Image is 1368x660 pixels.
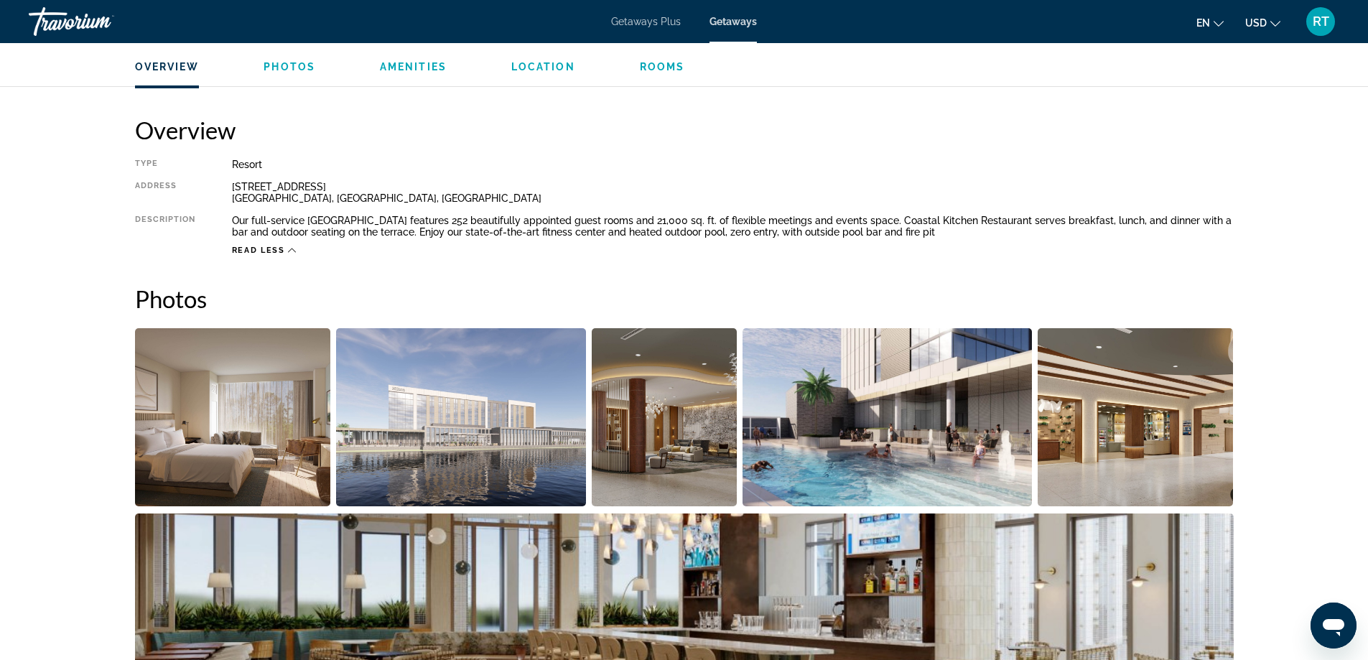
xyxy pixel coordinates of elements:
span: Read less [232,246,285,255]
button: Read less [232,245,297,256]
span: Location [511,61,575,73]
button: Rooms [640,60,685,73]
button: User Menu [1302,6,1339,37]
a: Getaways [709,16,757,27]
div: Our full-service [GEOGRAPHIC_DATA] features 252 beautifully appointed guest rooms and 21,000 sq. ... [232,215,1234,238]
button: Open full-screen image slider [336,327,586,507]
h2: Overview [135,116,1234,144]
span: Overview [135,61,200,73]
button: Photos [264,60,315,73]
button: Amenities [380,60,447,73]
div: [STREET_ADDRESS] [GEOGRAPHIC_DATA], [GEOGRAPHIC_DATA], [GEOGRAPHIC_DATA] [232,181,1234,204]
div: Description [135,215,196,238]
span: Amenities [380,61,447,73]
div: Type [135,159,196,170]
iframe: Button to launch messaging window [1311,603,1357,649]
button: Change currency [1245,12,1280,33]
button: Overview [135,60,200,73]
span: Rooms [640,61,685,73]
button: Change language [1196,12,1224,33]
span: RT [1313,14,1329,29]
span: en [1196,17,1210,29]
button: Open full-screen image slider [592,327,737,507]
button: Open full-screen image slider [743,327,1032,507]
span: Photos [264,61,315,73]
a: Travorium [29,3,172,40]
h2: Photos [135,284,1234,313]
button: Open full-screen image slider [1038,327,1234,507]
div: Resort [232,159,1234,170]
button: Open full-screen image slider [135,327,331,507]
a: Getaways Plus [611,16,681,27]
div: Address [135,181,196,204]
button: Location [511,60,575,73]
span: USD [1245,17,1267,29]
